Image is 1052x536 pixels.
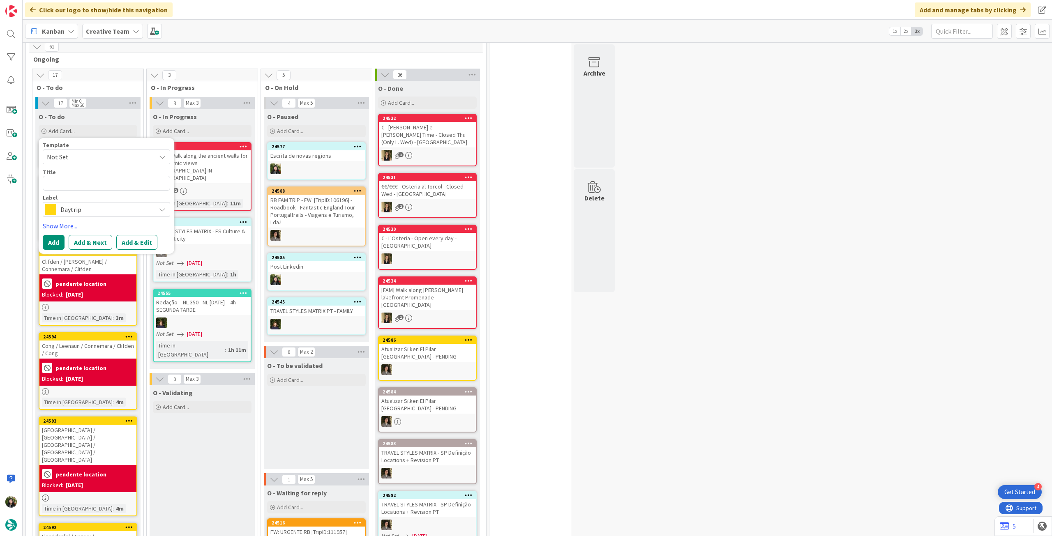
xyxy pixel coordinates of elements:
[265,83,362,92] span: O - On Hold
[584,68,605,78] div: Archive
[268,150,365,161] div: Escrita de novas regions
[383,492,476,498] div: 24582
[379,364,476,375] div: MS
[381,416,392,427] img: MS
[379,225,476,233] div: 24530
[42,375,63,383] div: Blocked:
[186,377,198,381] div: Max 3
[43,235,65,250] button: Add
[268,306,365,316] div: TRAVEL STYLES MATRIX PT - FAMILY
[39,113,65,121] span: O - To do
[270,230,281,241] img: MS
[268,254,365,272] div: 24585Post Linkedin
[379,388,476,396] div: 24584
[154,143,251,183] div: 24539[FAM] Walk along the ancient walls for panoramic views [GEOGRAPHIC_DATA] IN [GEOGRAPHIC_DATA]
[267,113,298,121] span: O - Paused
[116,235,157,250] button: Add & Edit
[381,202,392,212] img: SP
[379,150,476,161] div: SP
[383,389,476,395] div: 24584
[154,246,251,257] div: MS
[157,219,251,225] div: 24587
[17,1,37,11] span: Support
[154,150,251,183] div: [FAM] Walk along the ancient walls for panoramic views [GEOGRAPHIC_DATA] IN [GEOGRAPHIC_DATA]
[186,101,198,105] div: Max 3
[272,255,365,260] div: 24585
[379,202,476,212] div: SP
[5,519,17,531] img: avatar
[43,195,58,200] span: Label
[154,317,251,328] div: MC
[154,290,251,297] div: 24555
[267,489,327,497] span: O - Waiting for reply
[114,504,126,513] div: 4m
[268,519,365,527] div: 24516
[156,199,227,208] div: Time in [GEOGRAPHIC_DATA]
[379,277,476,285] div: 24534
[379,115,476,147] div: 24532€ - [PERSON_NAME] e [PERSON_NAME] Time - Closed Thu (Only L. Wed) - [GEOGRAPHIC_DATA]
[43,168,56,176] label: Title
[272,144,365,150] div: 24577
[156,259,174,267] i: Not Set
[268,298,365,306] div: 24545
[381,364,392,375] img: MS
[584,193,604,203] div: Delete
[60,204,152,215] span: Daytrip
[270,163,281,174] img: BC
[5,496,17,508] img: BC
[300,350,313,354] div: Max 2
[388,99,414,106] span: Add Card...
[113,504,114,513] span: :
[113,313,114,322] span: :
[72,99,81,103] div: Min 0
[272,520,365,526] div: 24516
[379,277,476,310] div: 24534[FAM] Walk along [PERSON_NAME] lakefront Promenade - [GEOGRAPHIC_DATA]
[69,235,112,250] button: Add & Next
[379,115,476,122] div: 24532
[381,253,392,264] img: SP
[398,204,404,209] span: 2
[379,336,476,362] div: 24586Atualizar Silken El Pilar [GEOGRAPHIC_DATA] - PENDING
[272,188,365,194] div: 24588
[379,174,476,181] div: 24531
[39,340,136,359] div: Cong / Leenaun / Connemara / Clifden / Cong
[48,127,75,135] span: Add Card...
[915,2,1031,17] div: Add and manage tabs by clicking
[268,254,365,261] div: 24585
[268,298,365,316] div: 24545TRAVEL STYLES MATRIX PT - FAMILY
[156,341,225,359] div: Time in [GEOGRAPHIC_DATA]
[168,374,182,384] span: 0
[931,24,993,39] input: Quick Filter...
[379,499,476,517] div: TRAVEL STYLES MATRIX - SP Definição Locations + Revision PT
[378,84,403,92] span: O - Done
[227,199,228,208] span: :
[163,403,189,411] span: Add Card...
[379,468,476,478] div: MS
[398,315,404,320] span: 1
[268,163,365,174] div: BC
[39,333,136,340] div: 24594
[381,313,392,323] img: SP
[383,278,476,284] div: 24534
[154,143,251,150] div: 24539
[268,143,365,161] div: 24577Escrita de novas regions
[154,219,251,226] div: 24587
[43,221,170,231] a: Show More...
[66,481,83,490] div: [DATE]
[157,290,251,296] div: 24555
[379,122,476,147] div: € - [PERSON_NAME] e [PERSON_NAME] Time - Closed Thu (Only L. Wed) - [GEOGRAPHIC_DATA]
[156,270,227,279] div: Time in [GEOGRAPHIC_DATA]
[379,396,476,414] div: Atualizar Silken El Pilar [GEOGRAPHIC_DATA] - PENDING
[381,468,392,478] img: MS
[379,253,476,264] div: SP
[379,285,476,310] div: [FAM] Walk along [PERSON_NAME] lakefront Promenade - [GEOGRAPHIC_DATA]
[379,233,476,251] div: € - L'Osteria - Open every day - [GEOGRAPHIC_DATA]
[379,225,476,251] div: 24530€ - L'Osteria - Open every day - [GEOGRAPHIC_DATA]
[168,98,182,108] span: 3
[42,504,113,513] div: Time in [GEOGRAPHIC_DATA]
[911,27,923,35] span: 3x
[300,101,313,105] div: Max 5
[267,361,323,370] span: O - To be validated
[43,334,136,340] div: 24594
[268,187,365,228] div: 24588RB FAM TRIP - FW: [TripID:106196] - Roadbook - Fantastic England Tour — Portugaltrails - Via...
